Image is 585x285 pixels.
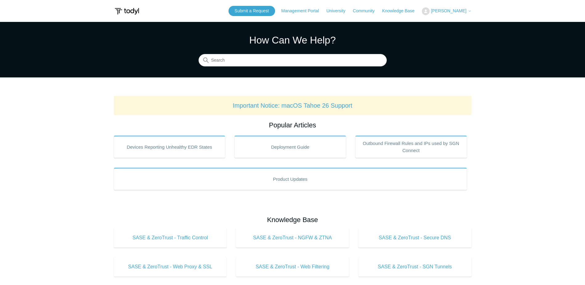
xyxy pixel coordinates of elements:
span: SASE & ZeroTrust - Traffic Control [123,234,218,242]
a: Management Portal [281,8,325,14]
button: [PERSON_NAME] [422,7,471,15]
span: [PERSON_NAME] [431,8,466,13]
input: Search [199,54,387,67]
h2: Knowledge Base [114,215,472,225]
a: SASE & ZeroTrust - Traffic Control [114,228,227,248]
a: SASE & ZeroTrust - SGN Tunnels [358,257,472,277]
a: Important Notice: macOS Tahoe 26 Support [233,102,352,109]
a: Outbound Firewall Rules and IPs used by SGN Connect [355,136,467,158]
a: SASE & ZeroTrust - Web Proxy & SSL [114,257,227,277]
span: SASE & ZeroTrust - Web Filtering [245,263,340,271]
h1: How Can We Help? [199,33,387,47]
a: SASE & ZeroTrust - Web Filtering [236,257,349,277]
span: SASE & ZeroTrust - NGFW & ZTNA [245,234,340,242]
img: Todyl Support Center Help Center home page [114,6,140,17]
a: Product Updates [114,168,467,190]
span: SASE & ZeroTrust - Web Proxy & SSL [123,263,218,271]
h2: Popular Articles [114,120,472,130]
a: Knowledge Base [382,8,421,14]
a: Devices Reporting Unhealthy EDR States [114,136,225,158]
span: SASE & ZeroTrust - SGN Tunnels [368,263,462,271]
a: Submit a Request [229,6,275,16]
a: Community [353,8,381,14]
a: Deployment Guide [234,136,346,158]
a: University [326,8,351,14]
a: SASE & ZeroTrust - Secure DNS [358,228,472,248]
a: SASE & ZeroTrust - NGFW & ZTNA [236,228,349,248]
span: SASE & ZeroTrust - Secure DNS [368,234,462,242]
